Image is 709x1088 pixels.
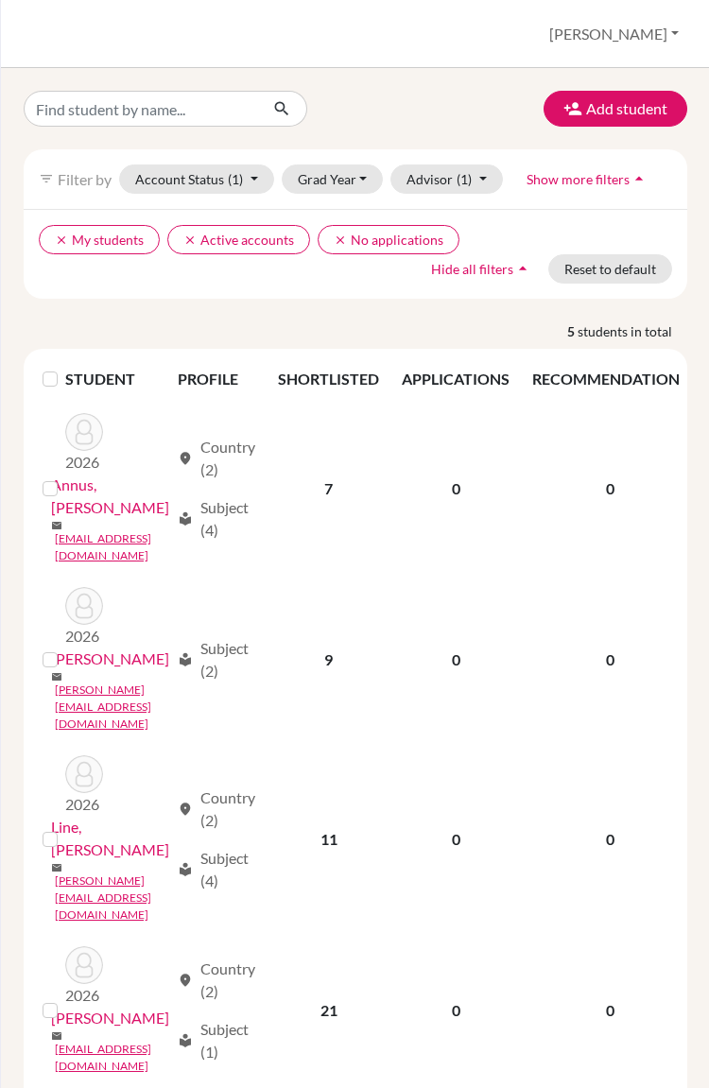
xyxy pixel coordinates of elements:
button: Add student [544,91,687,127]
button: clearMy students [39,225,160,254]
td: 0 [390,935,521,1086]
th: RECOMMENDATIONS [521,356,700,402]
span: local_library [178,862,193,877]
div: Subject (4) [178,847,255,892]
td: 0 [390,576,521,744]
th: PROFILE [166,356,267,402]
span: local_library [178,1033,193,1048]
p: 0 [532,999,688,1022]
span: students in total [578,321,687,341]
a: [EMAIL_ADDRESS][DOMAIN_NAME] [55,530,169,564]
button: Grad Year [282,164,384,194]
span: Filter by [58,170,112,188]
span: mail [51,862,62,873]
p: 2026 [65,984,103,1007]
div: Subject (1) [178,1018,255,1063]
button: [PERSON_NAME] [541,16,687,52]
i: clear [334,233,347,247]
p: 2026 [65,793,103,816]
th: SHORTLISTED [267,356,390,402]
a: [PERSON_NAME][EMAIL_ADDRESS][DOMAIN_NAME] [55,872,169,924]
a: [EMAIL_ADDRESS][DOMAIN_NAME] [55,1041,169,1075]
input: Find student by name... [24,91,258,127]
div: Country (2) [178,786,255,832]
span: local_library [178,652,193,667]
strong: 5 [567,321,578,341]
img: Takács, Zsófia [65,946,103,984]
span: mail [51,671,62,682]
button: clearActive accounts [167,225,310,254]
span: location_on [178,973,193,988]
i: clear [55,233,68,247]
span: location_on [178,451,193,466]
td: 0 [390,402,521,576]
a: [PERSON_NAME] [51,648,169,670]
span: (1) [228,171,243,187]
span: Hide all filters [431,261,513,277]
div: Country (2) [178,436,255,481]
img: Line, Daniel [65,755,103,793]
span: mail [51,1030,62,1042]
td: 7 [267,402,390,576]
p: 2026 [65,451,103,474]
i: filter_list [39,171,54,186]
button: Show more filtersarrow_drop_up [510,164,665,194]
i: clear [183,233,197,247]
div: Subject (2) [178,637,255,682]
i: arrow_drop_up [513,259,532,278]
div: Country (2) [178,958,255,1003]
span: (1) [457,171,472,187]
button: Account Status(1) [119,164,274,194]
p: 0 [532,477,688,500]
button: Reset to default [548,254,672,284]
img: Boros, Annamária [65,587,103,625]
a: Line, [PERSON_NAME] [51,816,169,861]
span: local_library [178,511,193,527]
p: 2026 [65,625,103,648]
span: location_on [178,802,193,817]
i: arrow_drop_up [630,169,648,188]
td: 0 [390,744,521,935]
img: Annus, Dorottya [65,413,103,451]
th: STUDENT [65,356,166,402]
th: APPLICATIONS [390,356,521,402]
button: Advisor(1) [390,164,503,194]
button: Hide all filtersarrow_drop_up [415,254,548,284]
td: 9 [267,576,390,744]
p: 0 [532,828,688,851]
span: Show more filters [527,171,630,187]
a: [PERSON_NAME] [51,1007,169,1029]
td: 11 [267,744,390,935]
a: Annus, [PERSON_NAME] [51,474,169,519]
button: clearNo applications [318,225,459,254]
p: 0 [532,648,688,671]
td: 21 [267,935,390,1086]
a: [PERSON_NAME][EMAIL_ADDRESS][DOMAIN_NAME] [55,682,169,733]
div: Subject (4) [178,496,255,542]
span: mail [51,520,62,531]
